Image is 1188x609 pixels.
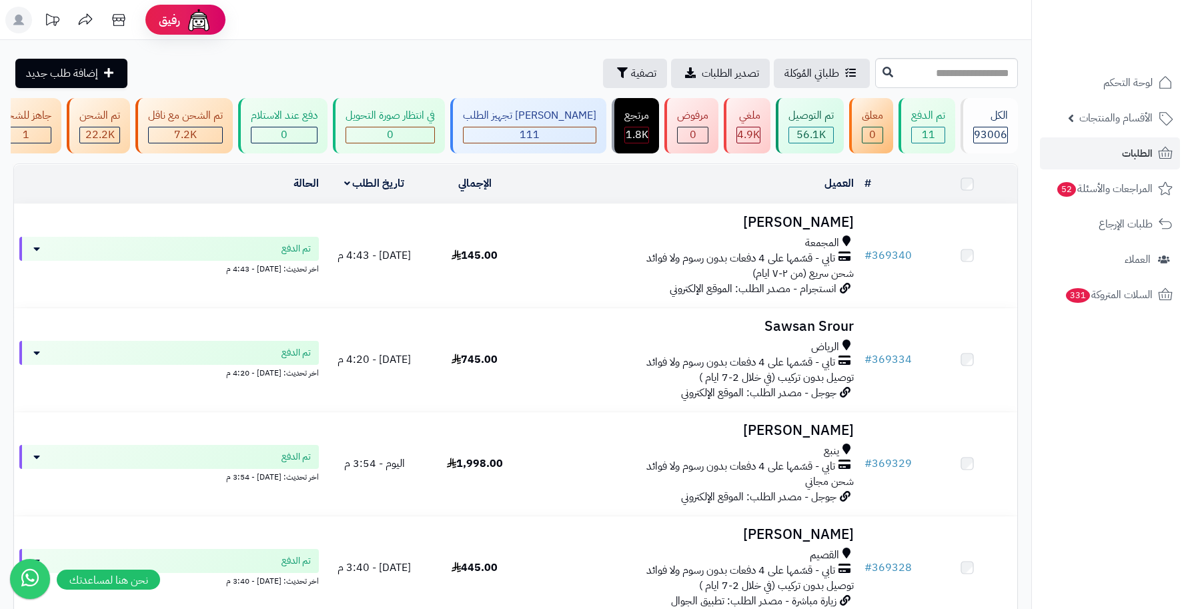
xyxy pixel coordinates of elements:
div: اخر تحديث: [DATE] - 3:54 م [19,469,319,483]
span: # [864,247,872,263]
span: تم الدفع [281,242,311,255]
div: اخر تحديث: [DATE] - 4:43 م [19,261,319,275]
a: الطلبات [1040,137,1180,169]
span: تابي - قسّمها على 4 دفعات بدون رسوم ولا فوائد [646,563,835,578]
span: رفيق [159,12,180,28]
a: تم الشحن 22.2K [64,98,133,153]
div: تم الشحن مع ناقل [148,108,223,123]
span: [DATE] - 4:20 م [338,352,411,368]
span: شحن مجاني [805,474,854,490]
a: الحالة [293,175,319,191]
span: 0 [387,127,394,143]
div: في انتظار صورة التحويل [346,108,435,123]
span: اليوم - 3:54 م [344,456,405,472]
div: اخر تحديث: [DATE] - 3:40 م [19,573,319,587]
a: دفع عند الاستلام 0 [235,98,330,153]
span: تم الدفع [281,450,311,464]
span: 22.2K [85,127,115,143]
span: توصيل بدون تركيب (في خلال 2-7 ايام ) [699,370,854,386]
h3: [PERSON_NAME] [530,215,854,230]
span: 11 [922,127,935,143]
span: زيارة مباشرة - مصدر الطلب: تطبيق الجوال [671,593,836,609]
span: [DATE] - 3:40 م [338,560,411,576]
a: الإجمالي [458,175,492,191]
div: مرفوض [677,108,708,123]
div: 1765 [625,127,648,143]
span: 7.2K [174,127,197,143]
div: [PERSON_NAME] تجهيز الطلب [463,108,596,123]
div: 0 [346,127,434,143]
a: تصدير الطلبات [671,59,770,88]
a: العميل [824,175,854,191]
span: المجمعة [805,235,839,251]
div: معلق [862,108,883,123]
span: 1,998.00 [447,456,503,472]
span: 56.1K [796,127,826,143]
div: ملغي [736,108,760,123]
span: تم الدفع [281,346,311,360]
div: 0 [862,127,882,143]
span: 111 [520,127,540,143]
a: #369340 [864,247,912,263]
span: 0 [690,127,696,143]
img: ai-face.png [185,7,212,33]
div: 4925 [737,127,760,143]
span: 1 [23,127,29,143]
a: #369329 [864,456,912,472]
span: الأقسام والمنتجات [1079,109,1153,127]
a: تم الشحن مع ناقل 7.2K [133,98,235,153]
a: في انتظار صورة التحويل 0 [330,98,448,153]
span: 52 [1057,182,1076,197]
span: تابي - قسّمها على 4 دفعات بدون رسوم ولا فوائد [646,459,835,474]
span: تم الدفع [281,554,311,568]
h3: [PERSON_NAME] [530,527,854,542]
div: 56082 [789,127,833,143]
span: جوجل - مصدر الطلب: الموقع الإلكتروني [681,385,836,401]
a: معلق 0 [846,98,896,153]
span: طلبات الإرجاع [1099,215,1153,233]
a: تحديثات المنصة [35,7,69,37]
a: لوحة التحكم [1040,67,1180,99]
span: الرياض [811,340,839,355]
a: [PERSON_NAME] تجهيز الطلب 111 [448,98,609,153]
span: شحن سريع (من ٢-٧ ايام) [752,265,854,281]
a: تاريخ الطلب [344,175,405,191]
span: 445.00 [452,560,498,576]
span: # [864,560,872,576]
a: #369328 [864,560,912,576]
a: مرفوض 0 [662,98,721,153]
span: السلات المتروكة [1065,285,1153,304]
span: 1.8K [626,127,648,143]
a: تم الدفع 11 [896,98,958,153]
span: لوحة التحكم [1103,73,1153,92]
span: توصيل بدون تركيب (في خلال 2-7 ايام ) [699,578,854,594]
a: المراجعات والأسئلة52 [1040,173,1180,205]
div: دفع عند الاستلام [251,108,318,123]
a: العملاء [1040,243,1180,275]
a: # [864,175,871,191]
div: 0 [251,127,317,143]
div: الكل [973,108,1008,123]
a: مرتجع 1.8K [609,98,662,153]
span: 0 [869,127,876,143]
span: 0 [281,127,287,143]
span: تصدير الطلبات [702,65,759,81]
a: #369334 [864,352,912,368]
span: المراجعات والأسئلة [1056,179,1153,198]
a: طلباتي المُوكلة [774,59,870,88]
a: طلبات الإرجاع [1040,208,1180,240]
span: تابي - قسّمها على 4 دفعات بدون رسوم ولا فوائد [646,251,835,266]
span: تصفية [631,65,656,81]
span: 4.9K [737,127,760,143]
span: ينبع [824,444,839,459]
span: العملاء [1125,250,1151,269]
span: تابي - قسّمها على 4 دفعات بدون رسوم ولا فوائد [646,355,835,370]
div: 0 [678,127,708,143]
span: انستجرام - مصدر الطلب: الموقع الإلكتروني [670,281,836,297]
span: 331 [1066,288,1090,303]
span: [DATE] - 4:43 م [338,247,411,263]
div: 11 [912,127,945,143]
div: 111 [464,127,596,143]
span: طلباتي المُوكلة [784,65,839,81]
button: تصفية [603,59,667,88]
